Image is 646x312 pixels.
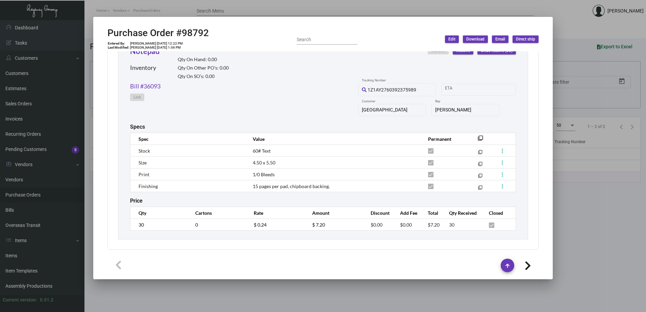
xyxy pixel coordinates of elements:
button: Direct ship [513,35,539,43]
th: Rate [247,207,305,219]
span: $0.00 [371,222,382,228]
h2: Purchase Order #98792 [107,27,209,39]
th: Amount [305,207,364,219]
td: [PERSON_NAME] [DATE] 12:22 PM [130,42,183,46]
div: Current version: [3,296,37,304]
button: Email [492,35,508,43]
td: [PERSON_NAME] [DATE] 1:06 PM [130,46,183,50]
th: Cartons [189,207,247,219]
span: 1Z1AY2760392375989 [368,87,416,93]
mat-icon: filter_none [478,163,482,167]
span: Stock [139,148,150,154]
h2: Price [130,198,143,204]
th: Total [421,207,442,219]
span: 60# Text [253,148,271,154]
td: Entered By: [107,42,130,46]
th: Qty Received [442,207,482,219]
a: Bill #36093 [130,82,160,91]
button: Edit [445,35,459,43]
span: Download [466,36,484,42]
span: 1/0 Bleeds [253,172,275,177]
span: Finishing [139,183,158,189]
mat-icon: filter_none [478,187,482,191]
th: Closed [482,207,516,219]
span: $7.20 [428,222,440,228]
h2: Qty On Hand: 0.00 [178,57,229,62]
button: Link [130,94,144,101]
th: Value [246,133,421,145]
mat-icon: filter_none [478,175,482,179]
input: Start date [445,87,466,92]
div: 0.51.2 [40,296,53,304]
th: Spec [130,133,246,145]
span: $0.00 [400,222,412,228]
th: Add Fee [393,207,421,219]
span: 15 pages per pad, chipboard backing. [253,183,330,189]
span: 4.50 x 5.50 [253,160,275,165]
span: Edit [448,36,455,42]
span: Size [139,160,147,165]
mat-icon: filter_none [478,137,483,143]
span: Print [139,172,149,177]
span: Link [133,95,141,100]
h2: Qty On SO’s: 0.00 [178,74,229,79]
th: Discount [364,207,394,219]
span: Direct ship [516,36,535,42]
th: Permanent [421,133,468,145]
span: 30 [449,222,454,228]
h2: Qty On Other PO’s: 0.00 [178,65,229,71]
a: Notepad [130,47,160,56]
button: Download [463,35,488,43]
td: Last Modified: [107,46,130,50]
mat-icon: filter_none [478,151,482,156]
th: Qty [130,207,189,219]
span: Email [495,36,505,42]
h2: Specs [130,124,145,130]
h2: Inventory [130,64,156,72]
input: End date [472,87,504,92]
